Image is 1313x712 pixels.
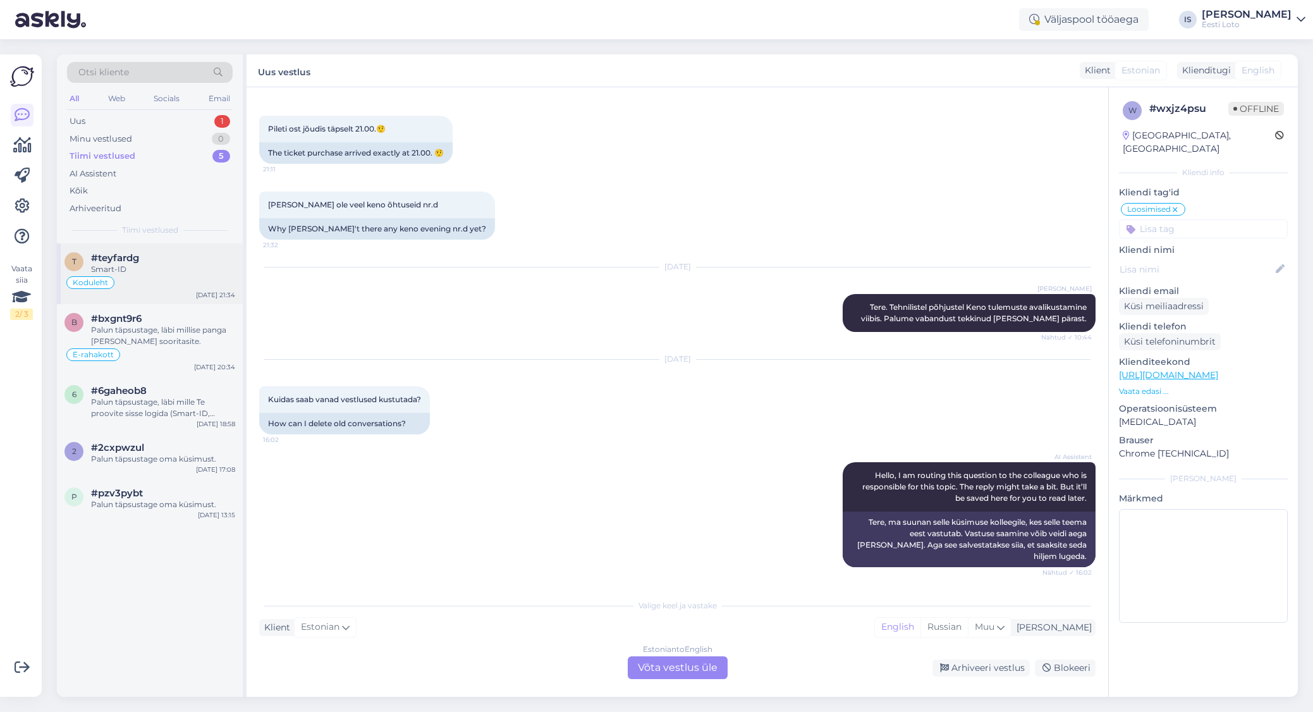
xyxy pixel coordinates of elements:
div: Russian [920,618,968,637]
div: AI Assistent [70,168,116,180]
div: Blokeeri [1035,660,1096,677]
div: IS [1179,11,1197,28]
p: Kliendi tag'id [1119,186,1288,199]
span: Nähtud ✓ 10:44 [1041,333,1092,342]
span: 16:02 [263,435,310,445]
p: Brauser [1119,434,1288,447]
span: t [72,257,76,266]
div: [DATE] 21:34 [196,290,235,300]
p: Märkmed [1119,492,1288,505]
div: Minu vestlused [70,133,132,145]
div: Arhiveeri vestlus [932,660,1030,677]
div: [PERSON_NAME] [1202,9,1292,20]
div: Kliendi info [1119,167,1288,178]
div: Smart-ID [91,264,235,275]
div: [DATE] 13:15 [198,510,235,520]
div: Tere, ma suunan selle küsimuse kolleegile, kes selle teema eest vastutab. Vastuse saamine võib ve... [843,512,1096,567]
div: Socials [151,90,182,107]
div: How can I delete old conversations? [259,413,430,434]
span: 2 [72,446,76,456]
div: 2 / 3 [10,309,33,320]
span: Koduleht [73,279,108,286]
span: Hello, I am routing this question to the colleague who is responsible for this topic. The reply m... [862,470,1089,503]
div: Email [206,90,233,107]
div: Palun täpsustage, läbi millise panga [PERSON_NAME] sooritasite. [91,324,235,347]
div: Väljaspool tööaega [1019,8,1149,31]
div: # wxjz4psu [1149,101,1228,116]
span: 21:32 [263,240,310,250]
div: [DATE] 20:34 [194,362,235,372]
span: Muu [975,621,994,632]
input: Lisa tag [1119,219,1288,238]
p: Chrome [TECHNICAL_ID] [1119,447,1288,460]
span: Kuidas saab vanad vestlused kustutada? [268,395,421,404]
div: Küsi meiliaadressi [1119,298,1209,315]
p: Kliendi telefon [1119,320,1288,333]
div: 5 [212,150,230,163]
div: Palun täpsustage, läbi mille Te proovite sisse logida (Smart-ID, Mobiil-ID, ID-kaart) [91,396,235,419]
div: 1 [214,115,230,128]
p: Vaata edasi ... [1119,386,1288,397]
p: Operatsioonisüsteem [1119,402,1288,415]
span: w [1128,106,1137,115]
img: Askly Logo [10,64,34,89]
div: Valige keel ja vastake [259,600,1096,611]
div: Klient [259,621,290,634]
div: 0 [212,133,230,145]
div: [DATE] [259,353,1096,365]
div: Palun täpsustage oma küsimust. [91,499,235,510]
span: p [71,492,77,501]
p: [MEDICAL_DATA] [1119,415,1288,429]
div: [PERSON_NAME] [1119,473,1288,484]
span: Estonian [1121,64,1160,77]
div: Why [PERSON_NAME]'t there any keno evening nr.d yet? [259,218,495,240]
span: Otsi kliente [78,66,129,79]
div: Tiimi vestlused [70,150,135,163]
div: Estonian to English [643,644,712,655]
div: [GEOGRAPHIC_DATA], [GEOGRAPHIC_DATA] [1123,129,1275,156]
div: Eesti Loto [1202,20,1292,30]
span: 21:11 [263,164,310,174]
div: [DATE] [259,261,1096,273]
span: Offline [1228,102,1284,116]
span: English [1242,64,1274,77]
div: [DATE] 18:58 [197,419,235,429]
span: AI Assistent [1044,452,1092,462]
div: [DATE] 17:08 [196,465,235,474]
span: 6 [72,390,76,399]
div: Palun täpsustage oma küsimust. [91,453,235,465]
span: #teyfardg [91,252,139,264]
input: Lisa nimi [1120,262,1273,276]
div: All [67,90,82,107]
div: Klient [1080,64,1111,77]
div: Vaata siia [10,263,33,320]
span: #pzv3pybt [91,488,143,499]
span: Tiimi vestlused [122,224,178,236]
div: Uus [70,115,85,128]
div: Võta vestlus üle [628,656,728,679]
span: [PERSON_NAME] [1037,284,1092,293]
span: #2cxpwzul [91,442,144,453]
span: [PERSON_NAME] ole veel keno õhtuseid nr.d [268,200,438,209]
div: Web [106,90,128,107]
a: [PERSON_NAME]Eesti Loto [1202,9,1305,30]
span: Estonian [301,620,339,634]
p: Klienditeekond [1119,355,1288,369]
span: E-rahakott [73,351,114,359]
p: Kliendi nimi [1119,243,1288,257]
div: Kõik [70,185,88,197]
span: #6gaheob8 [91,385,147,396]
span: Pileti ost jõudis täpselt 21.00.🤨 [268,124,386,133]
div: Klienditugi [1177,64,1231,77]
span: Nähtud ✓ 16:02 [1042,568,1092,577]
span: Loosimised [1127,206,1171,213]
a: [URL][DOMAIN_NAME] [1119,369,1218,381]
span: #bxgnt9r6 [91,313,142,324]
label: Uus vestlus [258,62,310,79]
p: Kliendi email [1119,285,1288,298]
div: Küsi telefoninumbrit [1119,333,1221,350]
span: Tere. Tehnilistel põhjustel Keno tulemuste avalikustamine viibis. Palume vabandust tekkinud [PERS... [861,302,1089,323]
div: [PERSON_NAME] [1011,621,1092,634]
span: b [71,317,77,327]
div: Arhiveeritud [70,202,121,215]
